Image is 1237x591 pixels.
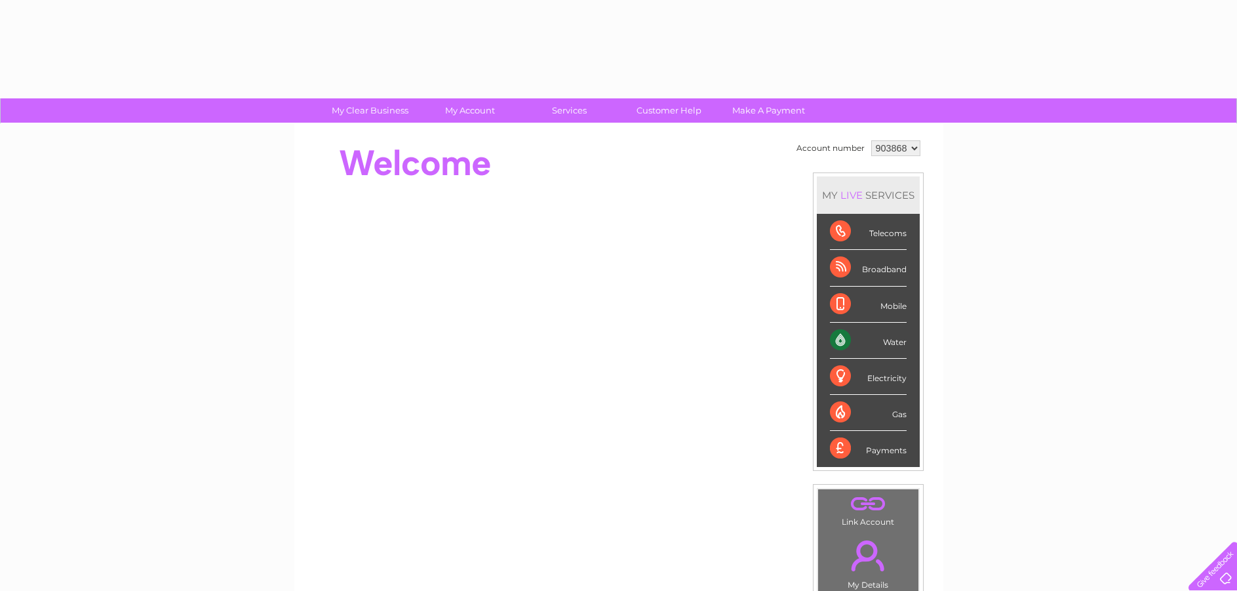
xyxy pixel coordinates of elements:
a: Make A Payment [715,98,823,123]
div: Broadband [830,250,907,286]
a: Services [515,98,623,123]
a: . [821,493,915,516]
div: LIVE [838,189,865,201]
div: Gas [830,395,907,431]
a: . [821,533,915,579]
div: Mobile [830,287,907,323]
td: Account number [793,137,868,159]
a: Customer Help [615,98,723,123]
div: Electricity [830,359,907,395]
div: MY SERVICES [817,176,920,214]
div: Payments [830,431,907,466]
td: Link Account [817,489,919,530]
a: My Account [416,98,524,123]
div: Telecoms [830,214,907,250]
a: My Clear Business [316,98,424,123]
div: Water [830,323,907,359]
